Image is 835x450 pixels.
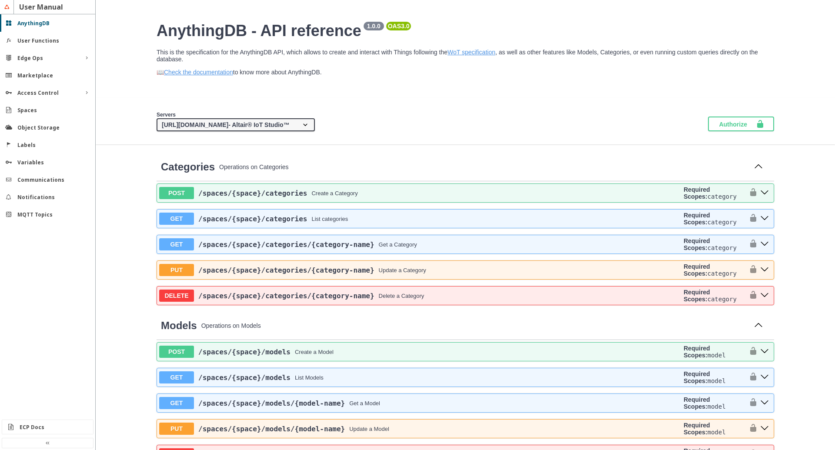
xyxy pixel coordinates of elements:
span: POST [159,187,194,199]
button: PUT/spaces/{space}/models/{model-name}Update a Model [159,423,680,435]
a: /spaces/{space}/categories/{category-name} [198,292,374,300]
a: /spaces/{space}/categories [198,215,307,223]
button: put ​/spaces​/{space}​/categories​/{category-name} [758,264,772,276]
button: POST/spaces/{space}/modelsCreate a Model [159,346,680,358]
code: category [707,244,736,251]
b: Required Scopes: [684,370,710,384]
button: get ​/spaces​/{space}​/categories [758,213,772,224]
span: /spaces /{space} /categories [198,215,307,223]
span: /spaces /{space} /categories [198,189,307,197]
span: Servers [157,112,176,118]
button: authorization button unlocked [745,396,758,410]
span: Authorize [719,120,756,128]
button: get ​/spaces​/{space}​/categories​/{category-name} [758,239,772,250]
span: /spaces /{space} /models [198,373,291,382]
b: Required Scopes: [684,212,710,226]
button: GET/spaces/{space}/categoriesList categories [159,213,680,225]
p: 📖 to know more about AnythingDB. [157,69,774,76]
button: Authorize [708,117,774,131]
code: model [707,403,725,410]
button: POST/spaces/{space}/categoriesCreate a Category [159,187,680,199]
span: /spaces /{space} /models [198,348,291,356]
a: Models [161,320,197,332]
span: GET [159,371,194,383]
h2: AnythingDB - API reference [157,22,774,40]
pre: 1.0.0 [365,23,382,30]
a: /spaces/{space}/models/{model-name} [198,399,345,407]
div: Update a Category [379,267,426,273]
a: /spaces/{space}/categories [198,189,307,197]
div: Create a Model [295,349,334,355]
a: /spaces/{space}/categories/{category-name} [198,240,374,249]
a: /spaces/{space}/models [198,373,291,382]
span: /spaces /{space} /categories /{category-name} [198,266,374,274]
a: WoT specification [448,49,495,56]
button: authorization button unlocked [745,289,758,303]
button: authorization button unlocked [745,370,758,384]
button: GET/spaces/{space}/categories/{category-name}Get a Category [159,238,680,250]
b: Required Scopes: [684,422,710,436]
span: Models [161,320,197,331]
div: Get a Model [349,400,380,407]
div: List Models [295,374,324,381]
div: Get a Category [379,241,417,248]
a: Check the documentation [164,69,233,76]
b: Required Scopes: [684,237,710,251]
b: Required Scopes: [684,186,710,200]
code: category [707,193,736,200]
p: Operations on Models [201,322,747,329]
button: GET/spaces/{space}/models/{model-name}Get a Model [159,397,680,409]
b: Required Scopes: [684,289,710,303]
button: DELETE/spaces/{space}/categories/{category-name}Delete a Category [159,290,680,302]
button: post ​/spaces​/{space}​/models [758,346,772,357]
span: /spaces /{space} /categories /{category-name} [198,240,374,249]
span: /spaces /{space} /categories /{category-name} [198,292,374,300]
code: category [707,219,736,226]
div: List categories [311,216,348,222]
span: /spaces /{space} /models /{model-name} [198,399,345,407]
button: get ​/spaces​/{space}​/models [758,372,772,383]
div: Delete a Category [379,293,424,299]
pre: OAS 3.0 [388,23,410,30]
span: PUT [159,423,194,435]
span: GET [159,213,194,225]
button: PUT/spaces/{space}/categories/{category-name}Update a Category [159,264,680,276]
b: Required Scopes: [684,396,710,410]
button: get ​/spaces​/{space}​/models​/{model-name} [758,397,772,409]
a: /spaces/{space}/models [198,348,291,356]
div: Update a Model [349,426,389,432]
p: Operations on Categories [219,163,747,170]
b: Required Scopes: [684,345,710,359]
button: authorization button unlocked [745,186,758,200]
b: Required Scopes: [684,263,710,277]
a: /spaces/{space}/models/{model-name} [198,425,345,433]
span: PUT [159,264,194,276]
button: authorization button unlocked [745,212,758,226]
button: GET/spaces/{space}/modelsList Models [159,371,680,383]
button: Collapse operation [751,160,765,173]
button: authorization button unlocked [745,422,758,436]
a: /spaces/{space}/categories/{category-name} [198,266,374,274]
span: GET [159,397,194,409]
code: model [707,429,725,436]
code: model [707,352,725,359]
span: /spaces /{space} /models /{model-name} [198,425,345,433]
span: DELETE [159,290,194,302]
button: authorization button unlocked [745,345,758,359]
code: model [707,377,725,384]
code: category [707,270,736,277]
button: authorization button unlocked [745,237,758,251]
button: authorization button unlocked [745,263,758,277]
div: Create a Category [311,190,357,197]
a: Categories [161,161,215,173]
p: This is the specification for the AnythingDB API, which allows to create and interact with Things... [157,49,774,63]
span: GET [159,238,194,250]
code: category [707,296,736,303]
button: post ​/spaces​/{space}​/categories [758,187,772,199]
button: delete ​/spaces​/{space}​/categories​/{category-name} [758,290,772,301]
button: put ​/spaces​/{space}​/models​/{model-name} [758,423,772,434]
button: Collapse operation [751,319,765,332]
span: POST [159,346,194,358]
